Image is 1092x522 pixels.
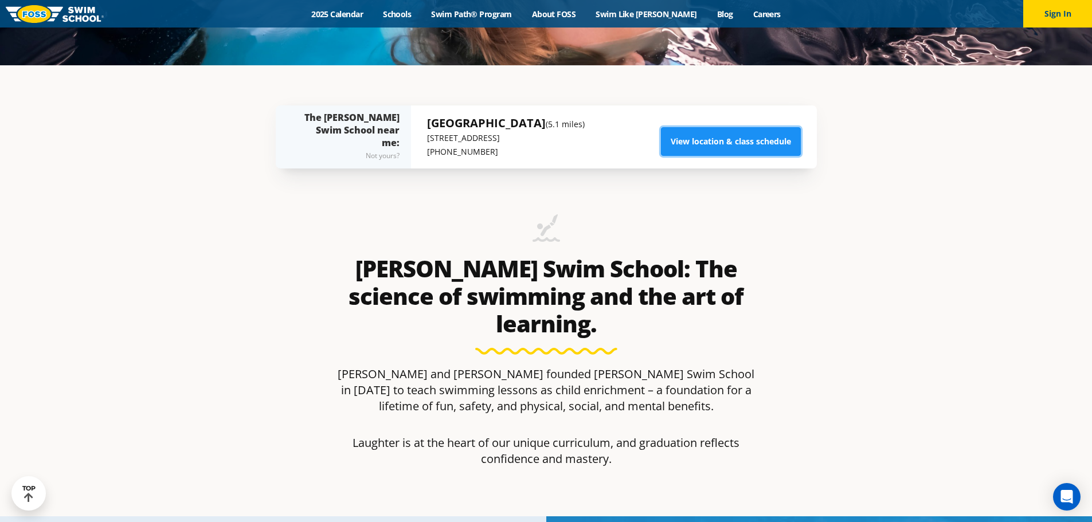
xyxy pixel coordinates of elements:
[333,255,760,337] h2: [PERSON_NAME] Swim School: The science of swimming and the art of learning.
[533,214,560,249] img: icon-swimming-diving-2.png
[743,9,790,19] a: Careers
[546,119,585,129] small: (5.1 miles)
[522,9,586,19] a: About FOSS
[421,9,522,19] a: Swim Path® Program
[427,131,585,145] p: [STREET_ADDRESS]
[302,9,373,19] a: 2025 Calendar
[6,5,104,23] img: FOSS Swim School Logo
[299,149,400,163] div: Not yours?
[373,9,421,19] a: Schools
[22,485,36,503] div: TOP
[427,115,585,131] h5: [GEOGRAPHIC_DATA]
[661,127,801,156] a: View location & class schedule
[333,435,760,467] p: Laughter is at the heart of our unique curriculum, and graduation reflects confidence and mastery.
[1053,483,1081,511] div: Open Intercom Messenger
[586,9,707,19] a: Swim Like [PERSON_NAME]
[707,9,743,19] a: Blog
[333,366,760,414] p: [PERSON_NAME] and [PERSON_NAME] founded [PERSON_NAME] Swim School in [DATE] to teach swimming les...
[427,145,585,159] p: [PHONE_NUMBER]
[299,111,400,163] div: The [PERSON_NAME] Swim School near me:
